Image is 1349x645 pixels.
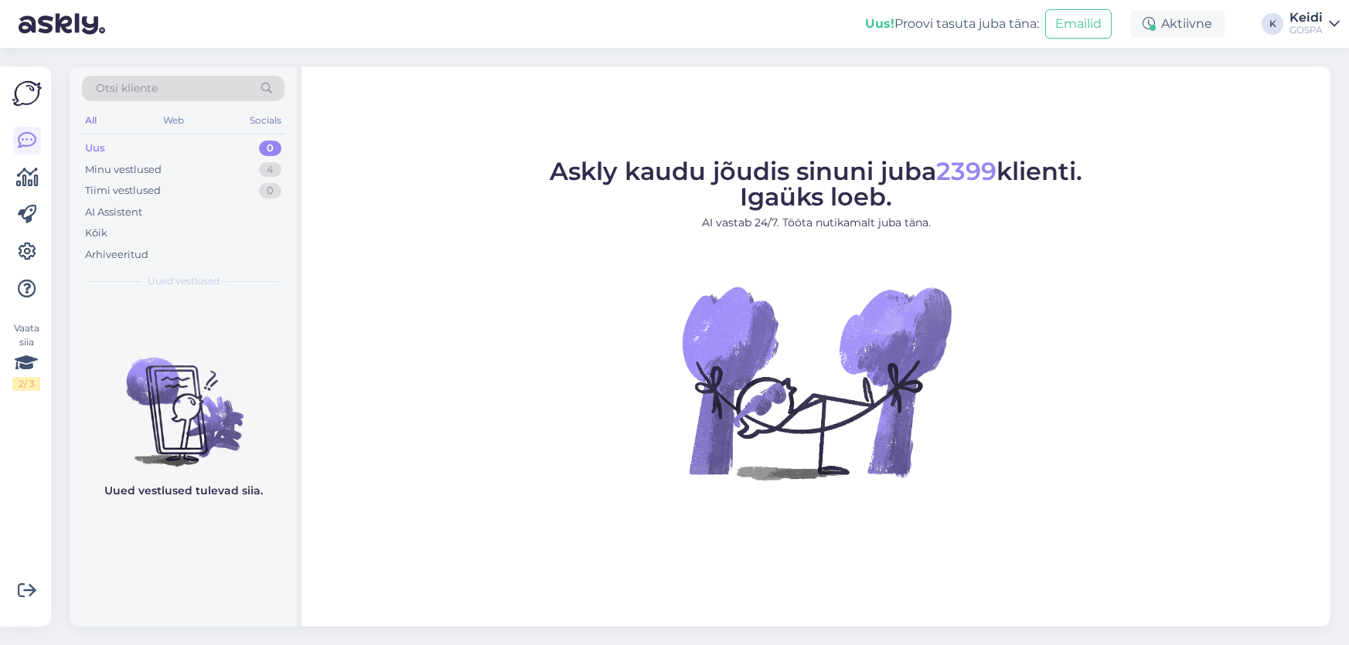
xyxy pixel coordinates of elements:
div: 2 / 3 [12,377,40,391]
div: Tiimi vestlused [85,183,161,199]
img: No chats [70,330,297,469]
div: Aktiivne [1130,10,1225,38]
div: Minu vestlused [85,162,162,178]
div: Web [160,110,187,131]
div: K [1262,13,1283,35]
p: Uued vestlused tulevad siia. [104,483,263,499]
a: KeidiGOSPA [1289,12,1340,36]
div: GOSPA [1289,24,1323,36]
div: 4 [259,162,281,178]
span: Uued vestlused [148,274,220,288]
button: Emailid [1045,9,1112,39]
div: Kõik [85,226,107,241]
div: Keidi [1289,12,1323,24]
div: Uus [85,141,105,156]
span: Otsi kliente [96,80,158,97]
div: 0 [259,183,281,199]
div: 0 [259,141,281,156]
img: No Chat active [677,243,956,521]
div: Proovi tasuta juba täna: [865,15,1039,33]
span: 2399 [936,156,996,186]
p: AI vastab 24/7. Tööta nutikamalt juba täna. [550,215,1082,231]
div: Socials [247,110,284,131]
b: Uus! [865,16,894,31]
img: Askly Logo [12,79,42,108]
span: Askly kaudu jõudis sinuni juba klienti. Igaüks loeb. [550,156,1082,212]
div: Arhiveeritud [85,247,148,263]
div: All [82,110,100,131]
div: AI Assistent [85,205,142,220]
div: Vaata siia [12,321,40,391]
